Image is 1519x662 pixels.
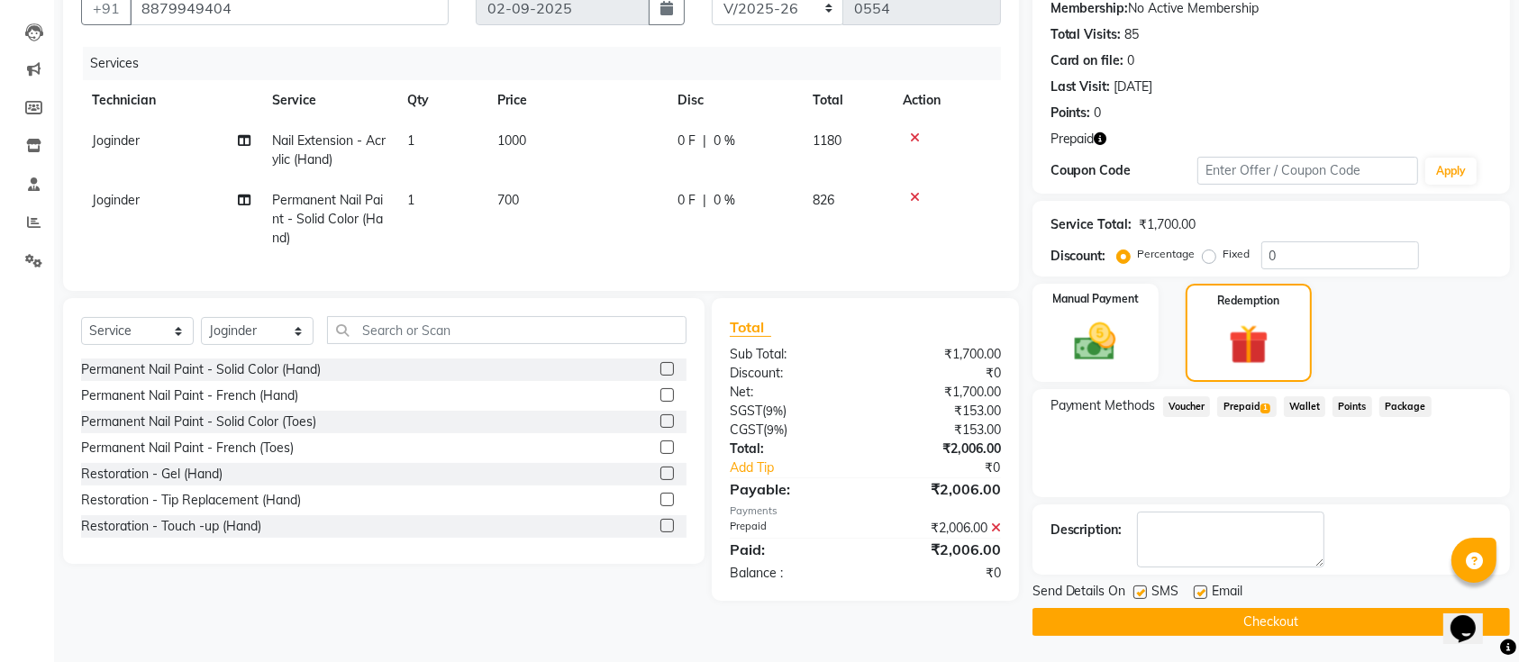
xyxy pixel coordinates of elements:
div: Restoration - Touch -up (Hand) [81,517,261,536]
th: Service [261,80,396,121]
div: Restoration - Gel (Hand) [81,465,223,484]
span: Voucher [1163,396,1211,417]
th: Qty [396,80,487,121]
div: ₹1,700.00 [865,345,1014,364]
span: Payment Methods [1051,396,1156,415]
span: SMS [1152,582,1179,604]
th: Action [892,80,1001,121]
div: Description: [1051,521,1123,540]
div: ₹1,700.00 [865,383,1014,402]
span: Total [730,318,771,337]
span: Prepaid [1051,130,1095,149]
div: Prepaid [716,519,865,538]
span: Permanent Nail Paint - Solid Color (Hand) [272,192,383,246]
span: Package [1379,396,1432,417]
iframe: chat widget [1443,590,1501,644]
span: Nail Extension - Acrylic (Hand) [272,132,386,168]
span: 1000 [497,132,526,149]
span: Points [1333,396,1372,417]
span: 700 [497,192,519,208]
div: ₹153.00 [865,421,1014,440]
span: 9% [766,404,783,418]
div: ₹2,006.00 [865,539,1014,560]
span: 0 % [714,191,735,210]
span: | [703,191,706,210]
span: SGST [730,403,762,419]
div: Payments [730,503,1001,519]
span: 826 [813,192,834,208]
th: Disc [667,80,802,121]
div: 0 [1128,51,1135,70]
input: Search or Scan [327,316,687,344]
div: Card on file: [1051,51,1124,70]
span: 0 F [678,131,696,150]
span: Wallet [1284,396,1326,417]
div: Permanent Nail Paint - French (Hand) [81,386,298,405]
button: Checkout [1032,608,1510,636]
div: Permanent Nail Paint - Solid Color (Hand) [81,360,321,379]
div: 85 [1125,25,1140,44]
div: ( ) [716,421,865,440]
div: Total: [716,440,865,458]
span: Joginder [92,132,140,149]
div: ₹1,700.00 [1140,215,1196,234]
span: 0 F [678,191,696,210]
label: Manual Payment [1052,291,1139,307]
div: Paid: [716,539,865,560]
div: Sub Total: [716,345,865,364]
div: Payable: [716,478,865,500]
div: Discount: [1051,247,1106,266]
th: Technician [81,80,261,121]
div: ₹0 [865,364,1014,383]
div: ₹2,006.00 [865,440,1014,458]
div: Total Visits: [1051,25,1122,44]
div: Permanent Nail Paint - Solid Color (Toes) [81,413,316,431]
button: Apply [1425,158,1477,185]
div: ( ) [716,402,865,421]
img: _cash.svg [1061,318,1129,366]
label: Redemption [1217,293,1279,309]
span: 0 % [714,131,735,150]
div: Services [83,47,1014,80]
div: Net: [716,383,865,402]
div: ₹0 [865,564,1014,583]
div: Restoration - Tip Replacement (Hand) [81,491,301,510]
div: [DATE] [1114,77,1153,96]
span: 1 [1260,404,1270,414]
div: Discount: [716,364,865,383]
input: Enter Offer / Coupon Code [1197,157,1418,185]
span: 9% [767,422,784,437]
span: Prepaid [1217,396,1276,417]
span: CGST [730,422,763,438]
img: _gift.svg [1216,320,1281,369]
label: Fixed [1223,246,1251,262]
div: Service Total: [1051,215,1132,234]
span: Email [1213,582,1243,604]
div: Last Visit: [1051,77,1111,96]
div: ₹0 [890,458,1014,477]
span: Send Details On [1032,582,1126,604]
span: Joginder [92,192,140,208]
div: ₹2,006.00 [865,519,1014,538]
div: Coupon Code [1051,161,1197,180]
span: | [703,131,706,150]
th: Price [487,80,667,121]
div: ₹2,006.00 [865,478,1014,500]
div: 0 [1095,104,1102,122]
div: Balance : [716,564,865,583]
div: Permanent Nail Paint - French (Toes) [81,439,294,458]
span: 1180 [813,132,841,149]
label: Percentage [1138,246,1196,262]
div: ₹153.00 [865,402,1014,421]
a: Add Tip [716,458,890,477]
div: Points: [1051,104,1091,122]
span: 1 [407,192,414,208]
span: 1 [407,132,414,149]
th: Total [802,80,892,121]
